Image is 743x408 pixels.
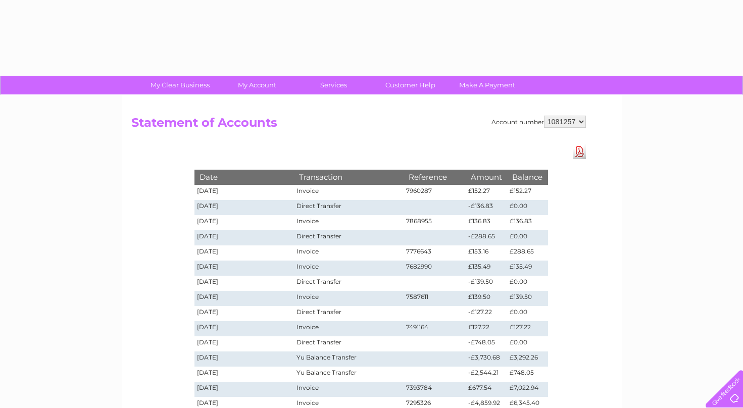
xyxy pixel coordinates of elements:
td: Invoice [294,245,403,261]
h2: Statement of Accounts [131,116,586,135]
td: Direct Transfer [294,276,403,291]
a: My Account [215,76,299,94]
td: [DATE] [194,321,294,336]
td: [DATE] [194,306,294,321]
td: £748.05 [507,367,548,382]
td: £136.83 [507,215,548,230]
th: Balance [507,170,548,184]
td: [DATE] [194,185,294,200]
td: Invoice [294,185,403,200]
td: £0.00 [507,306,548,321]
td: Direct Transfer [294,200,403,215]
td: 7960287 [404,185,466,200]
td: 7868955 [404,215,466,230]
a: My Clear Business [138,76,222,94]
td: £139.50 [507,291,548,306]
td: 7776643 [404,245,466,261]
td: [DATE] [194,382,294,397]
th: Date [194,170,294,184]
td: £153.16 [466,245,507,261]
td: Yu Balance Transfer [294,367,403,382]
div: Account number [491,116,586,128]
td: £139.50 [466,291,507,306]
td: Invoice [294,261,403,276]
td: [DATE] [194,276,294,291]
td: £7,022.94 [507,382,548,397]
td: Invoice [294,382,403,397]
td: Yu Balance Transfer [294,351,403,367]
td: [DATE] [194,351,294,367]
td: -£748.05 [466,336,507,351]
td: -£288.65 [466,230,507,245]
td: £127.22 [466,321,507,336]
td: -£2,544.21 [466,367,507,382]
td: Invoice [294,215,403,230]
td: [DATE] [194,200,294,215]
td: 7587611 [404,291,466,306]
td: [DATE] [194,336,294,351]
td: [DATE] [194,245,294,261]
td: £152.27 [507,185,548,200]
td: £0.00 [507,336,548,351]
th: Transaction [294,170,403,184]
td: Direct Transfer [294,306,403,321]
td: -£139.50 [466,276,507,291]
td: [DATE] [194,215,294,230]
td: £127.22 [507,321,548,336]
td: £288.65 [507,245,548,261]
a: Services [292,76,375,94]
td: £3,292.26 [507,351,548,367]
td: [DATE] [194,261,294,276]
td: -£127.22 [466,306,507,321]
td: -£3,730.68 [466,351,507,367]
td: [DATE] [194,291,294,306]
td: £152.27 [466,185,507,200]
th: Reference [404,170,466,184]
td: Invoice [294,321,403,336]
td: 7682990 [404,261,466,276]
td: £0.00 [507,230,548,245]
td: 7491164 [404,321,466,336]
td: -£136.83 [466,200,507,215]
th: Amount [466,170,507,184]
a: Make A Payment [445,76,529,94]
td: [DATE] [194,230,294,245]
a: Customer Help [369,76,452,94]
td: £0.00 [507,276,548,291]
td: £135.49 [466,261,507,276]
td: £677.54 [466,382,507,397]
a: Download Pdf [573,144,586,159]
td: [DATE] [194,367,294,382]
td: £135.49 [507,261,548,276]
td: Invoice [294,291,403,306]
td: 7393784 [404,382,466,397]
td: Direct Transfer [294,336,403,351]
td: £136.83 [466,215,507,230]
td: Direct Transfer [294,230,403,245]
td: £0.00 [507,200,548,215]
